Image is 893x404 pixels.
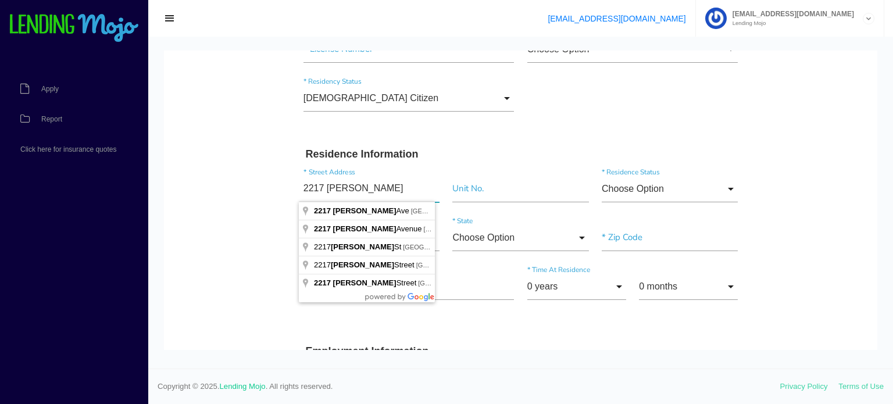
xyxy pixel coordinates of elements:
span: Ave [150,156,247,165]
a: Lending Mojo [220,382,266,391]
small: Lending Mojo [727,20,854,26]
span: 2217 St [150,192,239,201]
span: [GEOGRAPHIC_DATA], [GEOGRAPHIC_DATA], [GEOGRAPHIC_DATA] [259,175,466,182]
span: Report [41,116,62,123]
span: [PERSON_NAME] [167,192,230,201]
a: Terms of Use [838,382,884,391]
span: [EMAIL_ADDRESS][DOMAIN_NAME] [727,10,854,17]
img: logo-small.png [9,14,140,43]
h3: Residence Information [142,98,572,110]
span: 2217 Street [150,210,252,219]
span: [PERSON_NAME] [169,228,233,237]
span: Street [150,228,254,237]
span: [GEOGRAPHIC_DATA], [GEOGRAPHIC_DATA], [GEOGRAPHIC_DATA] [254,229,461,236]
h3: Employment Information [142,295,572,308]
span: [PERSON_NAME] [169,174,233,183]
span: Apply [41,85,59,92]
span: 2217 [150,228,167,237]
span: [GEOGRAPHIC_DATA], [GEOGRAPHIC_DATA], [GEOGRAPHIC_DATA] [239,193,446,200]
span: Avenue [150,174,259,183]
a: Privacy Policy [780,382,828,391]
span: Copyright © 2025. . All rights reserved. [158,381,780,392]
span: [GEOGRAPHIC_DATA], [GEOGRAPHIC_DATA], [GEOGRAPHIC_DATA] [252,211,459,218]
span: 2217 [PERSON_NAME] [150,156,233,165]
span: 2217 [150,174,167,183]
span: [GEOGRAPHIC_DATA], [GEOGRAPHIC_DATA], [GEOGRAPHIC_DATA] [247,157,454,164]
a: [EMAIL_ADDRESS][DOMAIN_NAME] [548,14,685,23]
span: [PERSON_NAME] [167,210,230,219]
img: Profile image [705,8,727,29]
span: Click here for insurance quotes [20,146,116,153]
